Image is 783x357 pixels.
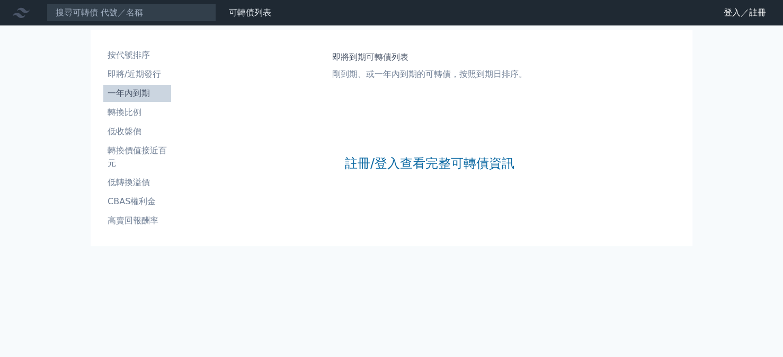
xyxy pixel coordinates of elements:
a: 一年內到期 [103,85,171,102]
a: 低轉換溢價 [103,174,171,191]
p: 剛到期、或一年內到期的可轉債，按照到期日排序。 [332,68,527,81]
a: 按代號排序 [103,47,171,64]
li: 即將/近期發行 [103,68,171,81]
li: 低轉換溢價 [103,176,171,189]
li: 轉換比例 [103,106,171,119]
a: 可轉債列表 [229,7,271,18]
li: 高賣回報酬率 [103,214,171,227]
li: 低收盤價 [103,125,171,138]
a: 高賣回報酬率 [103,212,171,229]
a: 轉換價值接近百元 [103,142,171,172]
a: 轉換比例 [103,104,171,121]
a: 即將/近期發行 [103,66,171,83]
h1: 即將到期可轉債列表 [332,51,527,64]
li: 按代號排序 [103,49,171,62]
a: 登入／註冊 [715,4,775,21]
a: 註冊/登入查看完整可轉債資訊 [345,155,514,172]
li: 一年內到期 [103,87,171,100]
li: 轉換價值接近百元 [103,144,171,170]
input: 搜尋可轉債 代號／名稱 [47,4,216,22]
a: CBAS權利金 [103,193,171,210]
a: 低收盤價 [103,123,171,140]
li: CBAS權利金 [103,195,171,208]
